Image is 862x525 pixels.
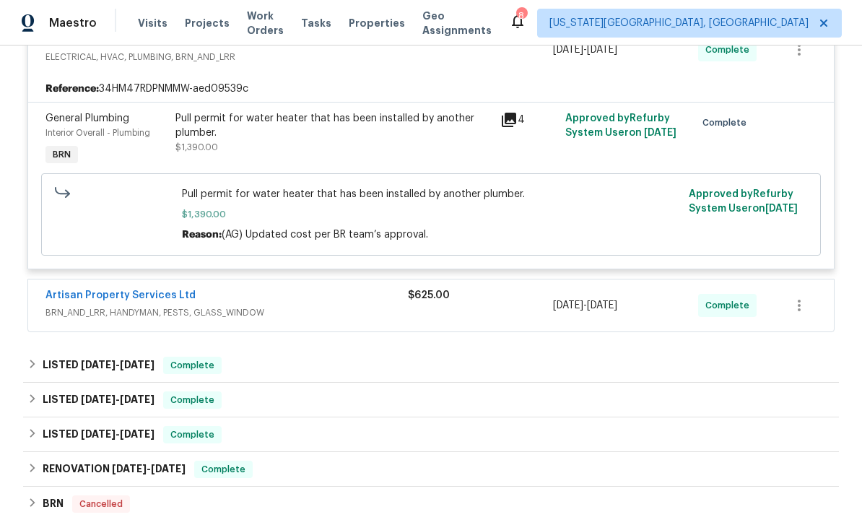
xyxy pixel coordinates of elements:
h6: LISTED [43,391,154,409]
h6: LISTED [43,426,154,443]
span: Tasks [301,18,331,28]
h6: BRN [43,495,64,513]
span: - [553,298,617,313]
span: [DATE] [81,429,116,439]
span: Complete [165,358,220,373]
div: RENOVATION [DATE]-[DATE]Complete [23,452,839,487]
span: Work Orders [247,9,284,38]
span: [US_STATE][GEOGRAPHIC_DATA], [GEOGRAPHIC_DATA] [549,16,809,30]
span: BRN_AND_LRR, HANDYMAN, PESTS, GLASS_WINDOW [45,305,408,320]
span: Reason: [182,230,222,240]
h6: LISTED [43,357,154,374]
div: 4 [500,111,557,129]
span: [DATE] [112,464,147,474]
span: [DATE] [553,45,583,55]
span: General Plumbing [45,113,129,123]
span: [DATE] [120,429,154,439]
div: 34HM47RDPNMMW-aed09539c [28,76,834,102]
span: Complete [702,116,752,130]
span: [DATE] [151,464,186,474]
span: (AG) Updated cost per BR team’s approval. [222,230,428,240]
span: Approved by Refurby System User on [565,113,676,138]
span: $1,390.00 [175,143,218,152]
div: 8 [516,9,526,23]
b: Reference: [45,82,99,96]
span: [DATE] [81,394,116,404]
div: LISTED [DATE]-[DATE]Complete [23,348,839,383]
span: [DATE] [587,300,617,311]
span: Complete [165,393,220,407]
span: Complete [196,462,251,477]
span: - [81,429,154,439]
span: Complete [705,43,755,57]
span: [DATE] [644,128,676,138]
span: Pull permit for water heater that has been installed by another plumber. [182,187,681,201]
span: Visits [138,16,167,30]
span: Cancelled [74,497,129,511]
span: [DATE] [120,394,154,404]
span: Complete [705,298,755,313]
span: $625.00 [408,290,450,300]
span: - [81,360,154,370]
span: [DATE] [120,360,154,370]
span: Projects [185,16,230,30]
span: [DATE] [587,45,617,55]
span: $1,390.00 [182,207,681,222]
span: Interior Overall - Plumbing [45,129,150,137]
span: [DATE] [81,360,116,370]
div: BRN Cancelled [23,487,839,521]
span: Complete [165,428,220,442]
span: Geo Assignments [422,9,492,38]
span: [DATE] [553,300,583,311]
div: LISTED [DATE]-[DATE]Complete [23,383,839,417]
div: Pull permit for water heater that has been installed by another plumber. [175,111,492,140]
span: ELECTRICAL, HVAC, PLUMBING, BRN_AND_LRR [45,50,408,64]
span: Properties [349,16,405,30]
h6: RENOVATION [43,461,186,478]
span: BRN [47,147,77,162]
div: LISTED [DATE]-[DATE]Complete [23,417,839,452]
a: Artisan Property Services Ltd [45,290,196,300]
span: Approved by Refurby System User on [689,189,798,214]
span: - [112,464,186,474]
span: - [81,394,154,404]
span: - [553,43,617,57]
span: [DATE] [765,204,798,214]
span: Maestro [49,16,97,30]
